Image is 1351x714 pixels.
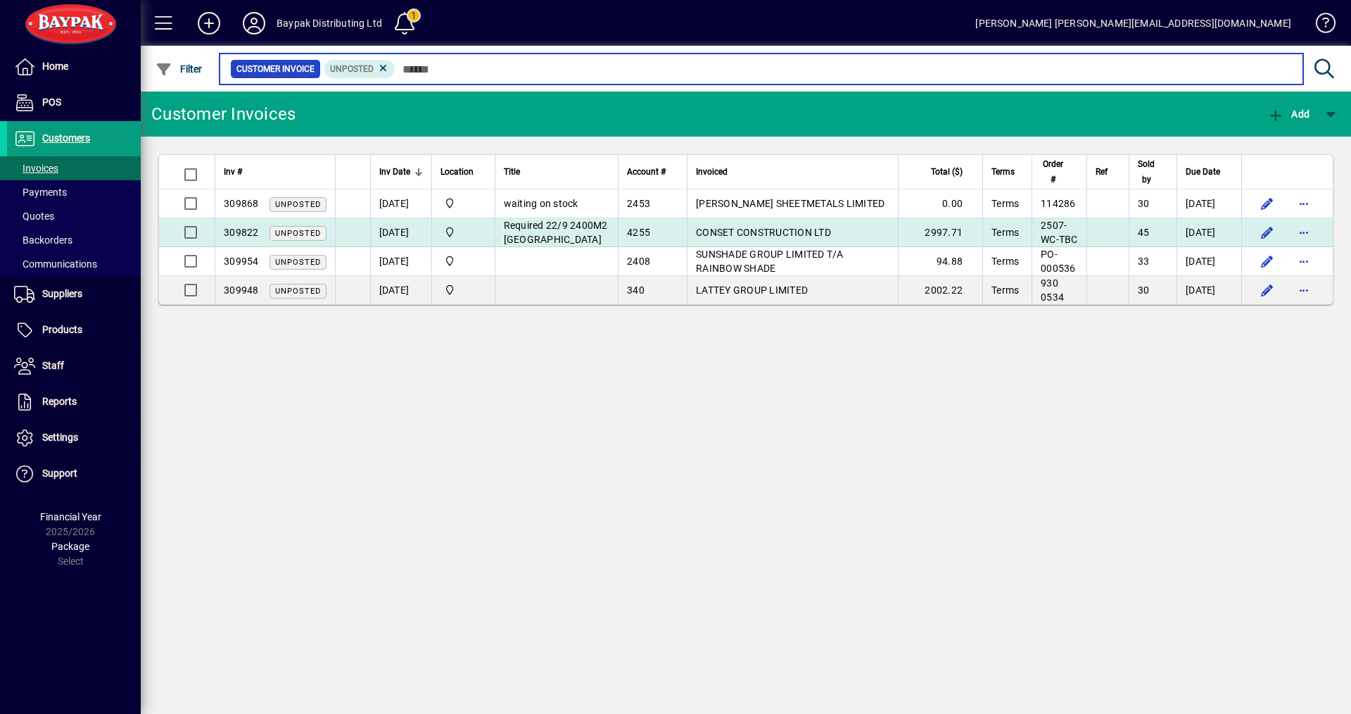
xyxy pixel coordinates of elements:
span: Location [440,164,474,180]
span: Terms [991,227,1019,238]
span: Add [1267,108,1309,120]
a: Home [7,49,141,84]
span: Invoiced [696,164,728,180]
mat-chip: Customer Invoice Status: Unposted [324,60,395,78]
a: Backorders [7,228,141,252]
a: Communications [7,252,141,276]
td: 0.00 [898,189,982,218]
span: Baypak - Onekawa [440,196,486,211]
div: Total ($) [907,164,975,180]
span: Baypak - Onekawa [440,282,486,298]
div: Customer Invoices [151,103,296,125]
span: Products [42,324,82,335]
button: More options [1293,192,1315,215]
span: Unposted [275,258,321,267]
span: 114286 [1041,198,1076,209]
span: 309822 [224,227,259,238]
button: Add [1264,101,1313,127]
span: Home [42,61,68,72]
span: 930 0534 [1041,277,1064,303]
span: Account # [627,164,666,180]
span: Suppliers [42,288,82,299]
span: Unposted [330,64,374,74]
div: Due Date [1186,164,1233,180]
div: Title [504,164,610,180]
div: [PERSON_NAME] [PERSON_NAME][EMAIL_ADDRESS][DOMAIN_NAME] [975,12,1291,35]
button: Profile [231,11,277,36]
td: [DATE] [1176,189,1241,218]
span: Inv # [224,164,242,180]
span: 309954 [224,256,259,267]
a: Quotes [7,204,141,228]
span: Terms [991,256,1019,267]
span: Unposted [275,287,321,296]
span: Terms [991,198,1019,209]
div: Inv Date [379,164,423,180]
span: Communications [14,258,97,270]
span: POS [42,96,61,108]
span: 2507-WC-TBC [1041,220,1078,245]
button: More options [1293,221,1315,244]
span: Payments [14,187,67,198]
span: Required 22/9 2400M2 [GEOGRAPHIC_DATA] [504,220,608,245]
a: Products [7,313,141,348]
span: 30 [1138,198,1150,209]
button: Filter [152,56,206,82]
td: [DATE] [1176,276,1241,304]
span: Order # [1041,156,1065,187]
span: Package [51,541,89,552]
td: [DATE] [1176,247,1241,276]
td: [DATE] [370,189,431,218]
span: Financial Year [40,511,101,522]
span: 2408 [627,256,650,267]
span: 45 [1138,227,1150,238]
a: Settings [7,420,141,456]
span: 2453 [627,198,650,209]
div: Ref [1096,164,1120,180]
button: Edit [1256,250,1279,273]
span: PO-000536 [1041,249,1076,274]
span: 4255 [627,227,650,238]
span: Backorders [14,234,72,246]
span: [PERSON_NAME] SHEETMETALS LIMITED [696,198,884,209]
a: Invoices [7,156,141,180]
button: Add [186,11,231,36]
td: 94.88 [898,247,982,276]
a: POS [7,85,141,120]
span: Quotes [14,211,54,222]
div: Order # [1041,156,1078,187]
td: 2002.22 [898,276,982,304]
span: Terms [991,284,1019,296]
span: Total ($) [931,164,963,180]
span: Filter [156,63,203,75]
td: [DATE] [370,218,431,247]
span: Unposted [275,229,321,238]
span: 33 [1138,256,1150,267]
span: Staff [42,360,64,371]
span: Due Date [1186,164,1220,180]
span: 309868 [224,198,259,209]
button: Edit [1256,221,1279,244]
a: Payments [7,180,141,204]
span: CONSET CONSTRUCTION LTD [696,227,831,238]
span: SUNSHADE GROUP LIMITED T/A RAINBOW SHADE [696,249,844,274]
span: Inv Date [379,164,410,180]
span: Customers [42,132,90,144]
a: Reports [7,384,141,420]
span: Terms [991,164,1015,180]
span: Settings [42,432,78,443]
span: waiting on stock [504,198,578,209]
span: Invoices [14,163,58,174]
div: Account # [627,164,678,180]
div: Sold by [1138,156,1168,187]
span: Support [42,468,77,479]
span: Sold by [1138,156,1155,187]
span: Reports [42,396,77,407]
span: Baypak - Onekawa [440,253,486,269]
span: Customer Invoice [236,62,315,76]
a: Suppliers [7,277,141,312]
a: Knowledge Base [1305,3,1333,49]
div: Location [440,164,486,180]
span: 309948 [224,284,259,296]
button: More options [1293,250,1315,273]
